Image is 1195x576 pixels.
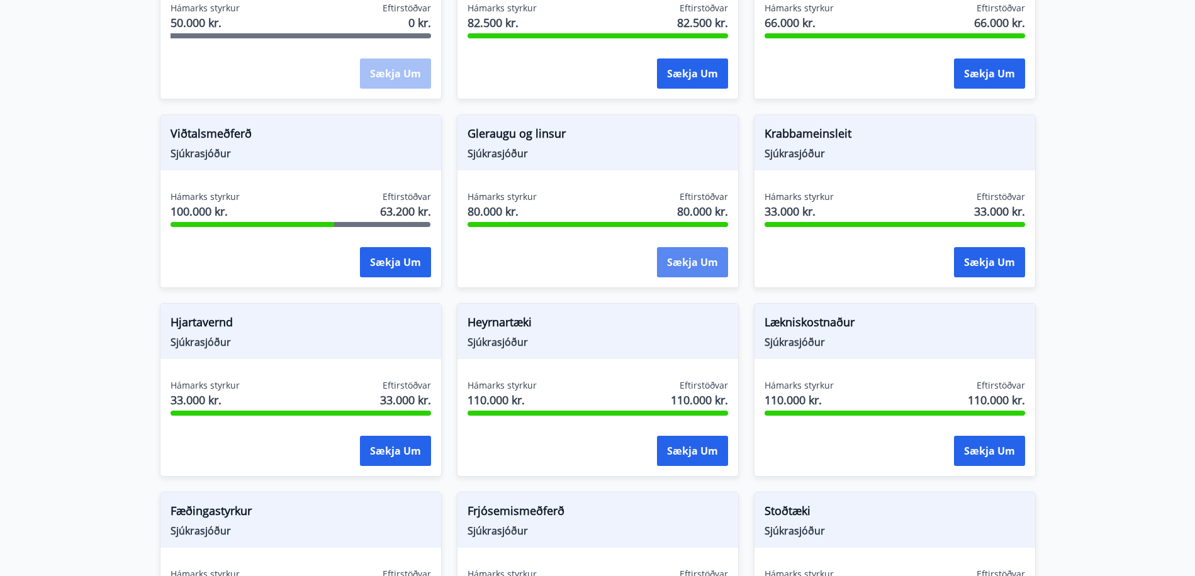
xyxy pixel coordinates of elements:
button: Sækja um [360,436,431,466]
span: 110.000 kr. [468,392,537,408]
span: Eftirstöðvar [383,191,431,203]
span: 80.000 kr. [677,203,728,219]
button: Sækja um [657,247,728,277]
span: Viðtalsmeðferð [171,125,431,147]
span: Hjartavernd [171,314,431,335]
span: Hámarks styrkur [171,191,240,203]
span: Hámarks styrkur [171,379,240,392]
span: Sjúkrasjóður [171,147,431,160]
span: 100.000 kr. [171,203,240,219]
span: Hámarks styrkur [765,379,834,392]
span: Hámarks styrkur [765,2,834,14]
button: Sækja um [657,58,728,89]
span: 110.000 kr. [671,392,728,408]
span: Krabbameinsleit [765,125,1025,147]
span: 66.000 kr. [765,14,834,31]
span: 82.500 kr. [677,14,728,31]
span: Eftirstöðvar [977,2,1025,14]
span: Hámarks styrkur [468,191,537,203]
span: 33.000 kr. [765,203,834,219]
span: Sjúkrasjóður [765,147,1025,160]
button: Sækja um [657,436,728,466]
span: 82.500 kr. [468,14,537,31]
span: Heyrnartæki [468,314,728,335]
span: Eftirstöðvar [383,379,431,392]
span: Eftirstöðvar [977,191,1025,203]
span: 0 kr. [408,14,431,31]
span: Eftirstöðvar [680,379,728,392]
span: Eftirstöðvar [680,2,728,14]
span: Fæðingastyrkur [171,502,431,524]
span: 110.000 kr. [968,392,1025,408]
span: Lækniskostnaður [765,314,1025,335]
span: Sjúkrasjóður [171,335,431,349]
span: 33.000 kr. [171,392,240,408]
button: Sækja um [954,58,1025,89]
span: Eftirstöðvar [383,2,431,14]
span: Stoðtæki [765,502,1025,524]
span: 33.000 kr. [380,392,431,408]
button: Sækja um [954,247,1025,277]
span: Hámarks styrkur [468,379,537,392]
span: 50.000 kr. [171,14,240,31]
span: Eftirstöðvar [977,379,1025,392]
span: 63.200 kr. [380,203,431,219]
span: 80.000 kr. [468,203,537,219]
span: Sjúkrasjóður [171,524,431,538]
span: 66.000 kr. [974,14,1025,31]
span: Sjúkrasjóður [468,335,728,349]
span: Hámarks styrkur [765,191,834,203]
span: Hámarks styrkur [171,2,240,14]
button: Sækja um [360,247,431,277]
span: Gleraugu og linsur [468,125,728,147]
span: Sjúkrasjóður [468,524,728,538]
span: Sjúkrasjóður [468,147,728,160]
span: 33.000 kr. [974,203,1025,219]
span: 110.000 kr. [765,392,834,408]
button: Sækja um [954,436,1025,466]
span: Eftirstöðvar [680,191,728,203]
span: Sjúkrasjóður [765,524,1025,538]
span: Frjósemismeðferð [468,502,728,524]
span: Hámarks styrkur [468,2,537,14]
span: Sjúkrasjóður [765,335,1025,349]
